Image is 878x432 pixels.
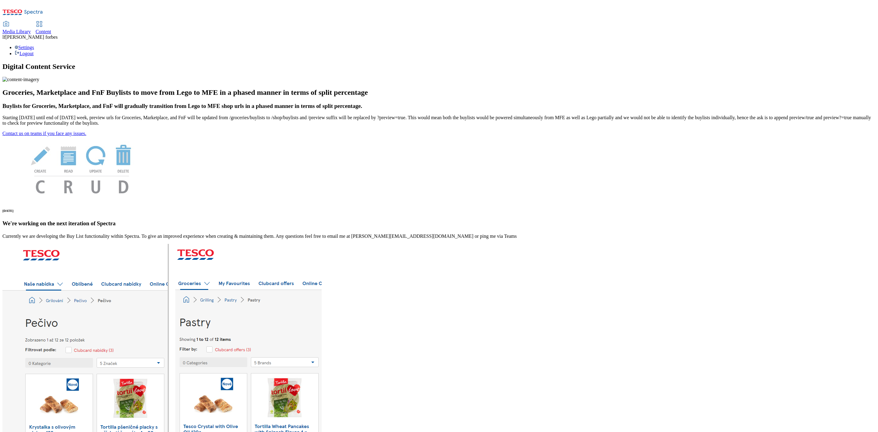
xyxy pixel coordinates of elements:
a: Media Library [2,22,31,34]
span: [PERSON_NAME] forbes [5,34,58,40]
a: Content [36,22,51,34]
img: content-imagery [2,77,39,82]
h3: Buylists for Groceries, Marketplace, and FnF will gradually transition from Lego to MFE shop urls... [2,103,876,109]
a: Contact us on teams if you face any issues. [2,131,86,136]
h6: [DATE] [2,209,876,212]
span: Media Library [2,29,31,34]
h3: We're working on the next iteration of Spectra [2,220,876,227]
a: Settings [15,45,34,50]
span: lf [2,34,5,40]
p: Currently we are developing the Buy List functionality within Spectra. To give an improved experi... [2,234,876,239]
img: News Image [2,136,161,200]
h2: Groceries, Marketplace and FnF Buylists to move from Lego to MFE in a phased manner in terms of s... [2,88,876,97]
p: Starting [DATE] until end of [DATE] week, preview urls for Groceries, Marketplace, and FnF will b... [2,115,876,126]
span: Content [36,29,51,34]
h1: Digital Content Service [2,62,876,71]
a: Logout [15,51,34,56]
